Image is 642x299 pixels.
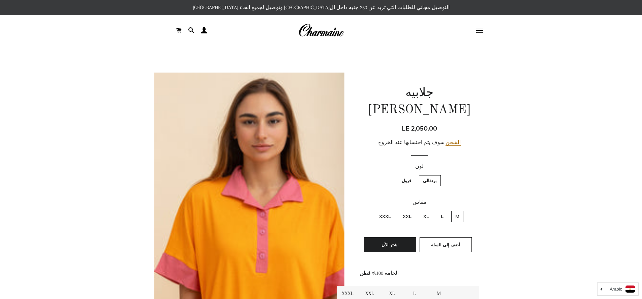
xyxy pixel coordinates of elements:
[420,237,472,252] button: أضف إلى السلة
[419,175,441,186] label: برتقالى
[610,287,622,291] i: Arabic
[360,198,479,207] label: مقاس
[360,162,479,171] label: لون
[360,138,479,147] div: .سوف يتم احتسابها عند الخروج
[375,211,395,222] label: XXXL
[298,23,344,38] img: Charmaine Egypt
[398,175,415,186] label: فرول
[437,211,448,222] label: L
[399,211,416,222] label: XXL
[601,286,635,293] a: Arabic
[451,211,463,222] label: M
[360,85,479,119] h1: جلابيه [PERSON_NAME]
[402,125,437,132] span: LE 2,050.00
[431,242,460,247] span: أضف إلى السلة
[419,211,433,222] label: XL
[446,139,461,146] a: الشحن
[364,237,416,252] button: اشتر الآن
